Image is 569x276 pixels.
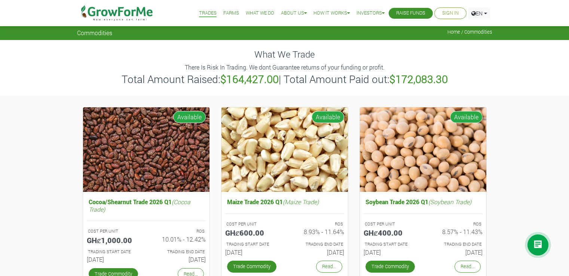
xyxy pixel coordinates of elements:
[429,249,483,256] h6: [DATE]
[364,196,483,259] a: Soybean Trade 2026 Q1(Soybean Trade) COST PER UNIT GHȼ400.00 ROS 8.57% - 11.43% TRADING START DAT...
[153,249,205,255] p: Estimated Trading End Date
[87,196,206,214] h5: Cocoa/Shearnut Trade 2026 Q1
[88,249,140,255] p: Estimated Trading Start Date
[442,9,459,17] a: Sign In
[173,111,206,123] span: Available
[227,261,276,272] a: Trade Commodity
[364,249,417,256] h6: [DATE]
[312,111,344,123] span: Available
[291,221,343,227] p: ROS
[430,221,481,227] p: ROS
[225,196,344,207] h5: Maize Trade 2026 Q1
[290,228,344,235] h6: 8.93% - 11.64%
[87,236,141,245] h5: GHȼ1,000.00
[87,196,206,266] a: Cocoa/Shearnut Trade 2026 Q1(Cocoa Trade) COST PER UNIT GHȼ1,000.00 ROS 10.01% - 12.42% TRADING S...
[226,241,278,248] p: Estimated Trading Start Date
[290,249,344,256] h6: [DATE]
[225,249,279,256] h6: [DATE]
[225,196,344,259] a: Maize Trade 2026 Q1(Maize Trade) COST PER UNIT GHȼ600.00 ROS 8.93% - 11.64% TRADING START DATE [D...
[83,107,209,192] img: growforme image
[365,241,416,248] p: Estimated Trading Start Date
[223,9,239,17] a: Farms
[313,9,350,17] a: How it Works
[357,9,385,17] a: Investors
[429,228,483,235] h6: 8.57% - 11.43%
[87,256,141,263] h6: [DATE]
[152,256,206,263] h6: [DATE]
[220,72,279,86] b: $164,427.00
[365,261,415,272] a: Trade Commodity
[428,198,471,206] i: (Soybean Trade)
[360,107,486,192] img: growforme image
[291,241,343,248] p: Estimated Trading End Date
[226,221,278,227] p: COST PER UNIT
[468,7,490,19] a: EN
[77,29,112,36] span: Commodities
[152,236,206,243] h6: 10.01% - 12.42%
[153,228,205,234] p: ROS
[225,228,279,237] h5: GHȼ600.00
[364,196,483,207] h5: Soybean Trade 2026 Q1
[389,72,448,86] b: $172,083.30
[455,261,481,272] a: Read...
[316,261,342,272] a: Read...
[450,111,483,123] span: Available
[199,9,217,17] a: Trades
[89,198,190,213] i: (Cocoa Trade)
[283,198,319,206] i: (Maize Trade)
[88,228,140,234] p: COST PER UNIT
[281,9,307,17] a: About Us
[396,9,425,17] a: Raise Funds
[246,9,274,17] a: What We Do
[77,49,492,60] h4: What We Trade
[78,63,491,72] p: There Is Risk In Trading. We dont Guarantee returns of your funding or profit.
[221,107,348,192] img: growforme image
[365,221,416,227] p: COST PER UNIT
[78,73,491,86] h3: Total Amount Raised: | Total Amount Paid out:
[430,241,481,248] p: Estimated Trading End Date
[364,228,417,237] h5: GHȼ400.00
[447,29,492,35] span: Home / Commodities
